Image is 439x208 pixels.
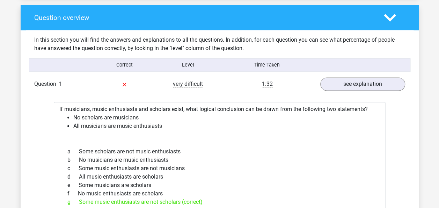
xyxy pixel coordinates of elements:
div: Some music enthusiasts are not musicians [62,164,377,172]
div: Time Taken [219,61,315,69]
span: a [67,147,79,155]
div: Some musicians are scholars [62,181,377,189]
div: No musicians are music enthusiasts [62,155,377,164]
span: Question [34,80,59,88]
div: All music enthusiasts are scholars [62,172,377,181]
h4: Question overview [34,14,373,22]
div: In this section you will find the answers and explanations to all the questions. In addition, for... [29,36,410,53]
span: e [67,181,79,189]
span: g [67,197,79,206]
div: Some music enthusiasts are not scholars (correct) [62,197,377,206]
div: Correct [93,61,156,69]
div: Level [156,61,220,69]
div: Some scholars are not music enthusiasts [62,147,377,155]
span: 1 [59,81,62,87]
span: d [67,172,79,181]
a: see explanation [320,77,405,91]
span: c [67,164,79,172]
span: very difficult [173,81,203,88]
span: f [67,189,78,197]
div: No music enthusiasts are scholars [62,189,377,197]
span: 1:32 [262,81,273,88]
li: All musicians are music enthusiasts [73,122,380,130]
span: b [67,155,79,164]
li: No scholars are musicians [73,113,380,122]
